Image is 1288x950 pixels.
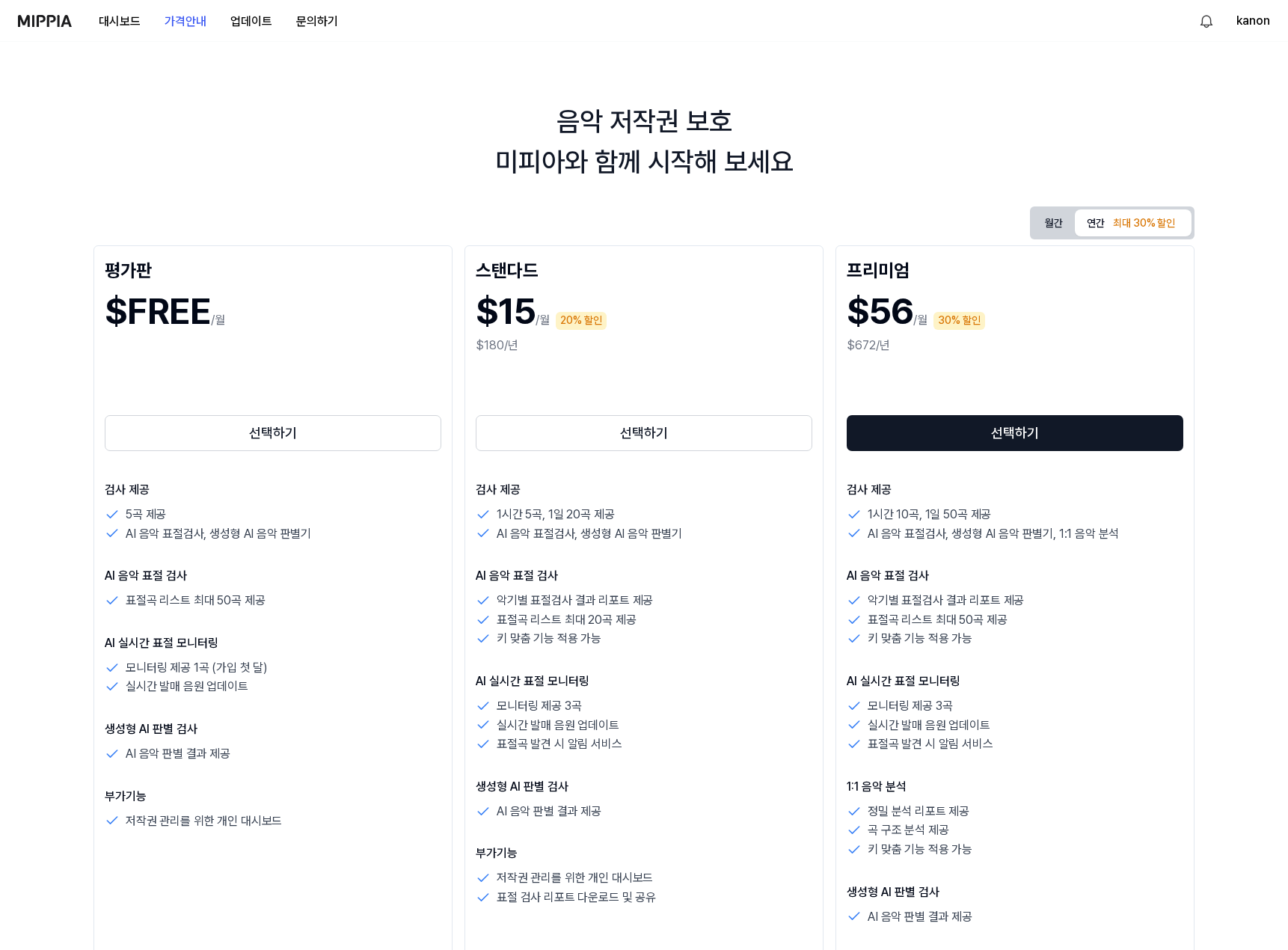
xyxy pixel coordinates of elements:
p: 표절 검사 리포트 다운로드 및 공유 [497,888,656,907]
button: 선택하기 [105,415,441,451]
p: 악기별 표절검사 결과 리포트 제공 [497,591,653,610]
p: 검사 제공 [847,481,1183,499]
img: logo [18,15,72,27]
div: 20% 할인 [556,312,607,330]
p: 표절곡 리스트 최대 50곡 제공 [868,610,1007,630]
p: 검사 제공 [476,481,812,499]
p: 생성형 AI 판별 검사 [847,883,1183,901]
button: 업데이트 [218,7,284,37]
p: 표절곡 발견 시 알림 서비스 [497,735,622,754]
button: kanon [1236,12,1270,30]
div: 평가판 [105,257,441,281]
p: AI 실시간 표절 모니터링 [847,672,1183,690]
a: 선택하기 [847,412,1183,454]
p: /월 [913,311,927,329]
p: 키 맞춤 기능 적용 가능 [868,840,972,859]
button: 연간 [1075,209,1192,236]
p: 검사 제공 [105,481,441,499]
button: 선택하기 [847,415,1183,451]
p: 1시간 5곡, 1일 20곡 제공 [497,505,614,524]
div: $180/년 [476,337,812,355]
h1: $15 [476,286,536,337]
a: 가격안내 [153,1,218,42]
a: 업데이트 [218,1,284,42]
div: 30% 할인 [933,312,985,330]
p: /월 [211,311,225,329]
p: 1:1 음악 분석 [847,778,1183,796]
button: 월간 [1033,212,1075,235]
p: 키 맞춤 기능 적용 가능 [868,629,972,649]
p: 정밀 분석 리포트 제공 [868,802,969,821]
p: 표절곡 리스트 최대 50곡 제공 [126,591,265,610]
p: AI 실시간 표절 모니터링 [105,634,441,652]
button: 가격안내 [153,7,218,37]
p: 모니터링 제공 3곡 [497,696,581,716]
img: 알림 [1197,12,1215,30]
div: 프리미엄 [847,257,1183,281]
p: AI 음악 표절 검사 [476,567,812,585]
div: 스탠다드 [476,257,812,281]
p: 5곡 제공 [126,505,166,524]
p: AI 음악 판별 결과 제공 [497,802,601,821]
p: AI 음악 표절 검사 [105,567,441,585]
button: 대시보드 [87,7,153,37]
a: 선택하기 [476,412,812,454]
p: 생성형 AI 판별 검사 [105,720,441,738]
p: 생성형 AI 판별 검사 [476,778,812,796]
p: 키 맞춤 기능 적용 가능 [497,629,601,649]
p: AI 음악 표절검사, 생성형 AI 음악 판별기, 1:1 음악 분석 [868,524,1119,544]
p: AI 음악 표절검사, 생성형 AI 음악 판별기 [497,524,682,544]
p: 곡 구조 분석 제공 [868,821,948,840]
p: /월 [536,311,550,329]
p: 1시간 10곡, 1일 50곡 제공 [868,505,991,524]
p: AI 음악 판별 결과 제공 [126,744,230,764]
button: 문의하기 [284,7,350,37]
p: 부가기능 [476,845,812,862]
p: 모니터링 제공 3곡 [868,696,952,716]
h1: $FREE [105,286,211,337]
p: 저작권 관리를 위한 개인 대시보드 [126,812,282,831]
h1: $56 [847,286,913,337]
p: 실시간 발매 음원 업데이트 [497,716,619,735]
p: 저작권 관리를 위한 개인 대시보드 [497,868,653,888]
p: 표절곡 발견 시 알림 서비스 [868,735,993,754]
p: 표절곡 리스트 최대 20곡 제공 [497,610,636,630]
a: 선택하기 [105,412,441,454]
p: 부가기능 [105,788,441,806]
div: $672/년 [847,337,1183,355]
button: 선택하기 [476,415,812,451]
p: 실시간 발매 음원 업데이트 [868,716,990,735]
p: AI 음악 표절검사, 생성형 AI 음악 판별기 [126,524,311,544]
p: AI 음악 판별 결과 제공 [868,907,972,927]
p: 악기별 표절검사 결과 리포트 제공 [868,591,1024,610]
p: AI 음악 표절 검사 [847,567,1183,585]
p: 실시간 발매 음원 업데이트 [126,677,248,696]
div: 최대 30% 할인 [1108,215,1180,233]
p: 모니터링 제공 1곡 (가입 첫 달) [126,658,268,678]
p: AI 실시간 표절 모니터링 [476,672,812,690]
